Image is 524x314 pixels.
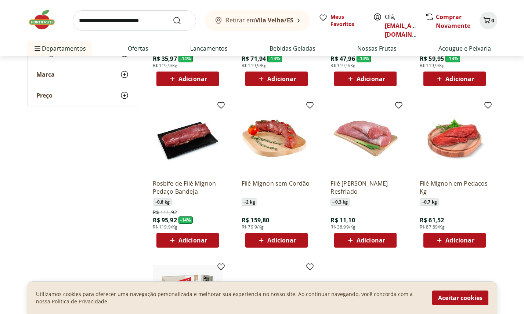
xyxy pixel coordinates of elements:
img: Filé Mignon Suíno Resfriado [330,104,400,174]
button: Adicionar [156,233,219,248]
button: Adicionar [245,233,308,248]
span: Adicionar [357,237,385,243]
a: Filé Mignon sem Cordão [242,179,311,196]
b: Vila Velha/ES [255,16,293,24]
span: - 14 % [178,55,193,62]
button: Adicionar [423,233,486,248]
span: R$ 61,52 [420,216,444,224]
img: Filé Mignon em Pedaços Kg [420,104,489,174]
span: R$ 159,80 [242,216,269,224]
button: Adicionar [334,233,397,248]
span: R$ 111,92 [153,209,177,216]
span: ~ 2 kg [242,198,257,206]
span: R$ 11,10 [330,216,355,224]
img: Hortifruti [27,9,64,31]
button: Aceitar cookies [432,291,488,305]
a: Bebidas Geladas [270,44,315,53]
span: Adicionar [178,237,207,243]
span: - 14 % [267,55,282,62]
input: search [73,10,196,31]
span: R$ 119,9/Kg [420,63,445,69]
button: Preço [28,85,138,106]
button: Menu [33,40,42,57]
a: [EMAIL_ADDRESS][DOMAIN_NAME] [385,22,436,39]
span: R$ 47,96 [330,55,355,63]
a: Rosbife de Filé Mignon Pedaço Bandeja [153,179,223,196]
button: Adicionar [423,72,486,86]
a: Filé [PERSON_NAME] Resfriado [330,179,400,196]
span: 0 [491,17,494,24]
span: R$ 79,9/Kg [242,224,264,230]
span: R$ 71,94 [242,55,266,63]
button: Submit Search [173,16,190,25]
span: R$ 119,9/Kg [330,63,355,69]
span: R$ 95,92 [153,216,177,224]
button: Adicionar [245,72,308,86]
span: - 14 % [357,55,371,62]
span: Olá, [385,12,418,39]
span: Adicionar [267,76,296,82]
a: Comprar Novamente [436,13,470,30]
span: ~ 0,8 kg [153,198,172,206]
span: Adicionar [178,76,207,82]
span: ~ 0,7 kg [420,198,439,206]
a: Açougue e Peixaria [438,44,491,53]
span: Meus Favoritos [330,13,364,28]
span: Adicionar [267,237,296,243]
span: R$ 119,9/Kg [242,63,267,69]
span: Adicionar [445,237,474,243]
button: Marca [28,64,138,85]
button: Adicionar [334,72,397,86]
span: Marca [36,71,55,78]
span: R$ 59,95 [420,55,444,63]
span: R$ 35,97 [153,55,177,63]
span: R$ 119,9/Kg [153,224,178,230]
span: Retirar em [226,17,293,23]
a: Ofertas [128,44,148,53]
img: Filé Mignon sem Cordão [242,104,311,174]
button: Carrinho [480,12,497,29]
a: Lançamentos [190,44,228,53]
span: ~ 0,3 kg [330,198,350,206]
span: Adicionar [445,76,474,82]
span: Adicionar [357,76,385,82]
span: R$ 87,89/Kg [420,224,445,230]
span: R$ 119,9/Kg [153,63,178,69]
img: Rosbife de Filé Mignon Pedaço Bandeja [153,104,223,174]
a: Nossas Frutas [357,44,397,53]
button: Retirar emVila Velha/ES [205,10,310,31]
span: - 14 % [445,55,460,62]
span: R$ 36,99/Kg [330,224,355,230]
span: - 14 % [178,216,193,224]
a: Filé Mignon em Pedaços Kg [420,179,489,196]
a: Meus Favoritos [319,13,364,28]
button: Adicionar [156,72,219,86]
span: Preço [36,92,53,99]
p: Utilizamos cookies para oferecer uma navegação personalizada e melhorar sua experiencia no nosso ... [36,291,423,305]
span: Departamentos [33,40,86,57]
